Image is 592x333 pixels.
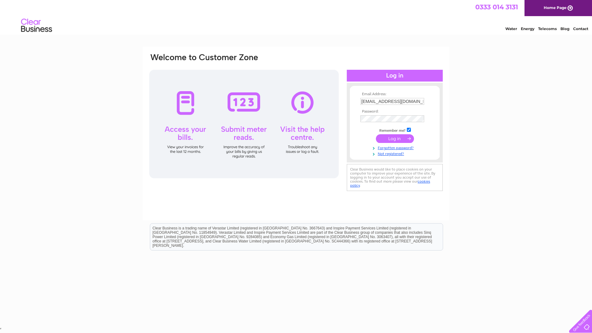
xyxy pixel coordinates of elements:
a: cookies policy [350,179,430,188]
th: Password: [359,109,431,114]
img: logo.png [21,16,52,35]
a: 0333 014 3131 [475,3,518,11]
a: Water [505,26,517,31]
a: Contact [573,26,588,31]
a: Not registered? [360,150,431,156]
div: Clear Business would like to place cookies on your computer to improve your experience of the sit... [347,164,443,191]
input: Submit [376,134,414,143]
th: Email Address: [359,92,431,96]
a: Blog [560,26,569,31]
a: Telecoms [538,26,557,31]
a: Forgotten password? [360,144,431,150]
a: Energy [521,26,534,31]
td: Remember me? [359,127,431,133]
div: Clear Business is a trading name of Verastar Limited (registered in [GEOGRAPHIC_DATA] No. 3667643... [150,3,443,30]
